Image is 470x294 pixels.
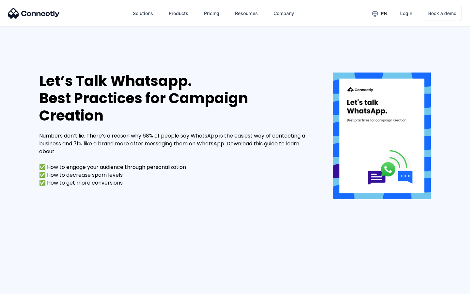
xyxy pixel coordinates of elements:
div: Company [268,6,299,21]
div: Numbers don’t lie. There’s a reason why 68% of people say WhatsApp is the easiest way of contacti... [39,132,313,187]
a: Login [395,6,417,21]
div: Products [164,6,194,21]
div: Resources [230,6,263,21]
div: Resources [235,9,258,18]
img: Connectly Logo [8,8,60,19]
a: Pricing [199,6,225,21]
div: Login [400,9,412,18]
div: Company [274,9,294,18]
ul: Language list [13,283,39,292]
div: Solutions [133,9,153,18]
div: Solutions [128,6,158,21]
aside: Language selected: English [7,283,39,292]
div: Pricing [204,9,219,18]
div: en [367,8,392,18]
div: en [381,9,387,18]
div: Products [169,9,188,18]
a: Book a demo [423,6,462,21]
div: Let’s Talk Whatsapp. Best Practices for Campaign Creation [39,73,313,124]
